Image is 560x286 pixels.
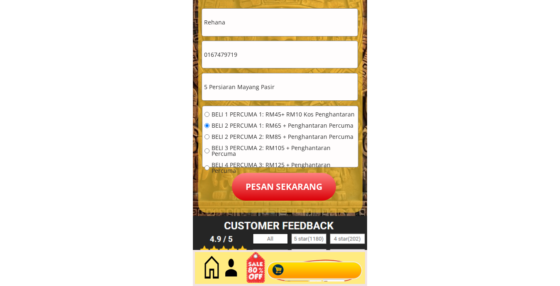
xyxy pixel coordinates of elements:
span: BELI 1 PERCUMA 1: RM45+ RM10 Kos Penghantaran [212,111,356,117]
span: BELI 2 PERCUMA 1: RM65 + Penghantaran Percuma [212,123,356,128]
span: BELI 3 PERCUMA 2: RM105 + Penghantaran Percuma [212,145,356,157]
p: Pesan sekarang [232,173,336,201]
input: Alamat [202,73,358,100]
span: BELI 2 PERCUMA 2: RM85 + Penghantaran Percuma [212,134,356,140]
input: Telefon [202,41,358,68]
span: BELI 4 PERCUMA 3: RM125 + Penghantaran Percuma [212,162,356,174]
input: Nama [202,9,358,36]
